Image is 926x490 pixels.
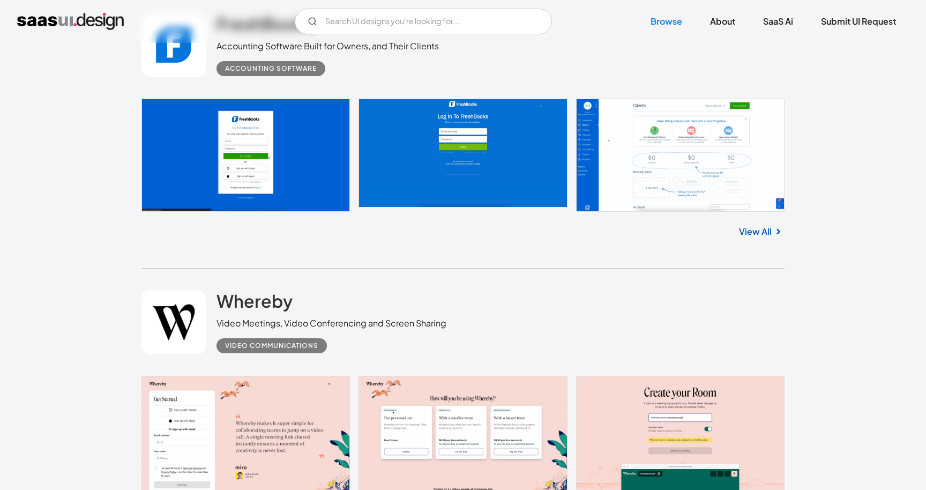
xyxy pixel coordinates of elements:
a: Browse [638,10,695,33]
a: About [697,10,748,33]
div: Accounting Software [225,62,317,75]
div: Video Communications [225,339,318,352]
h2: Whereby [216,290,293,311]
a: Whereby [216,290,293,317]
form: Email Form [295,9,552,34]
input: Search UI designs you're looking for... [295,9,552,34]
a: Submit UI Request [808,10,909,33]
a: View All [739,225,772,238]
div: Accounting Software Built for Owners, and Their Clients [216,40,439,53]
a: home [17,13,124,30]
div: Video Meetings, Video Conferencing and Screen Sharing [216,317,446,330]
a: SaaS Ai [750,10,806,33]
